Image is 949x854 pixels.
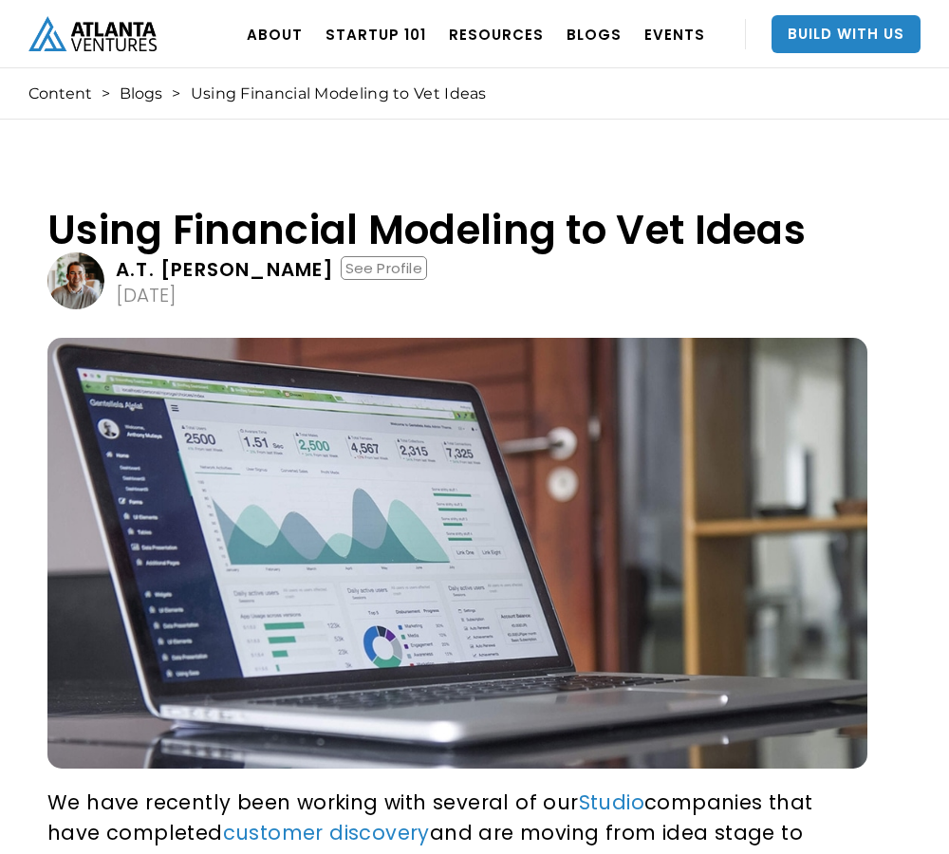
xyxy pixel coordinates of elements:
a: Build With Us [772,15,921,53]
div: [DATE] [116,286,177,305]
a: BLOGS [567,8,622,61]
a: RESOURCES [449,8,544,61]
div: > [102,84,110,103]
a: Studio [579,789,644,816]
a: Blogs [120,84,162,103]
div: A.T. [PERSON_NAME] [116,260,335,279]
a: ABOUT [247,8,303,61]
a: Startup 101 [326,8,426,61]
a: Content [28,84,92,103]
a: EVENTS [644,8,705,61]
div: > [172,84,180,103]
a: customer discovery [223,819,430,846]
h1: Using Financial Modeling to Vet Ideas [47,208,867,252]
a: A.T. [PERSON_NAME]See Profile[DATE] [47,252,867,309]
div: Using Financial Modeling to Vet Ideas [191,84,487,103]
div: See Profile [341,256,427,280]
